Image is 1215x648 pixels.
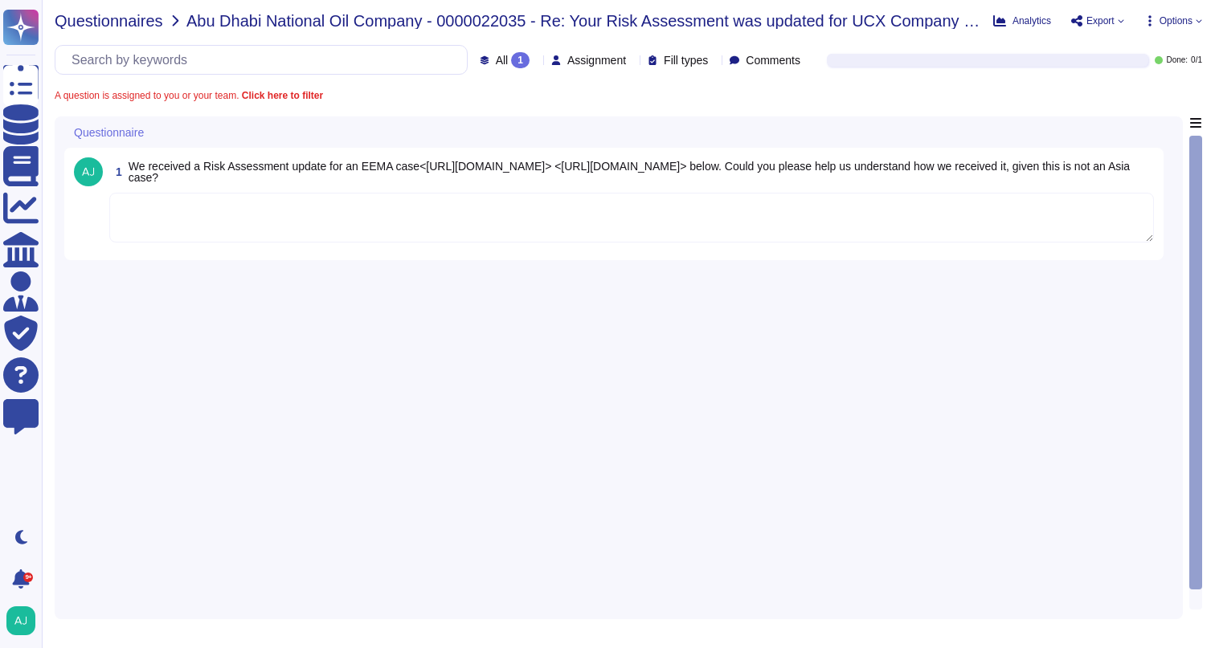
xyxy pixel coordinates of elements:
[746,55,800,66] span: Comments
[993,14,1051,27] button: Analytics
[664,55,708,66] span: Fill types
[109,166,122,177] span: 1
[55,13,163,29] span: Questionnaires
[511,52,530,68] div: 1
[1160,16,1192,26] span: Options
[55,91,323,100] span: A question is assigned to you or your team.
[74,127,144,138] span: Questionnaire
[186,13,980,29] span: Abu Dhabi National Oil Company - 0000022035 - Re: Your Risk Assessment was updated for UCX Compan...
[63,46,467,74] input: Search by keywords
[23,573,33,582] div: 9+
[1012,16,1051,26] span: Analytics
[496,55,509,66] span: All
[1086,16,1115,26] span: Export
[1166,56,1188,64] span: Done:
[129,160,1130,184] span: We received a Risk Assessment update for an EEMA case<[URL][DOMAIN_NAME]> <[URL][DOMAIN_NAME]> be...
[239,90,323,101] b: Click here to filter
[6,606,35,635] img: user
[3,603,47,638] button: user
[567,55,626,66] span: Assignment
[74,157,103,186] img: user
[1191,56,1202,64] span: 0 / 1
